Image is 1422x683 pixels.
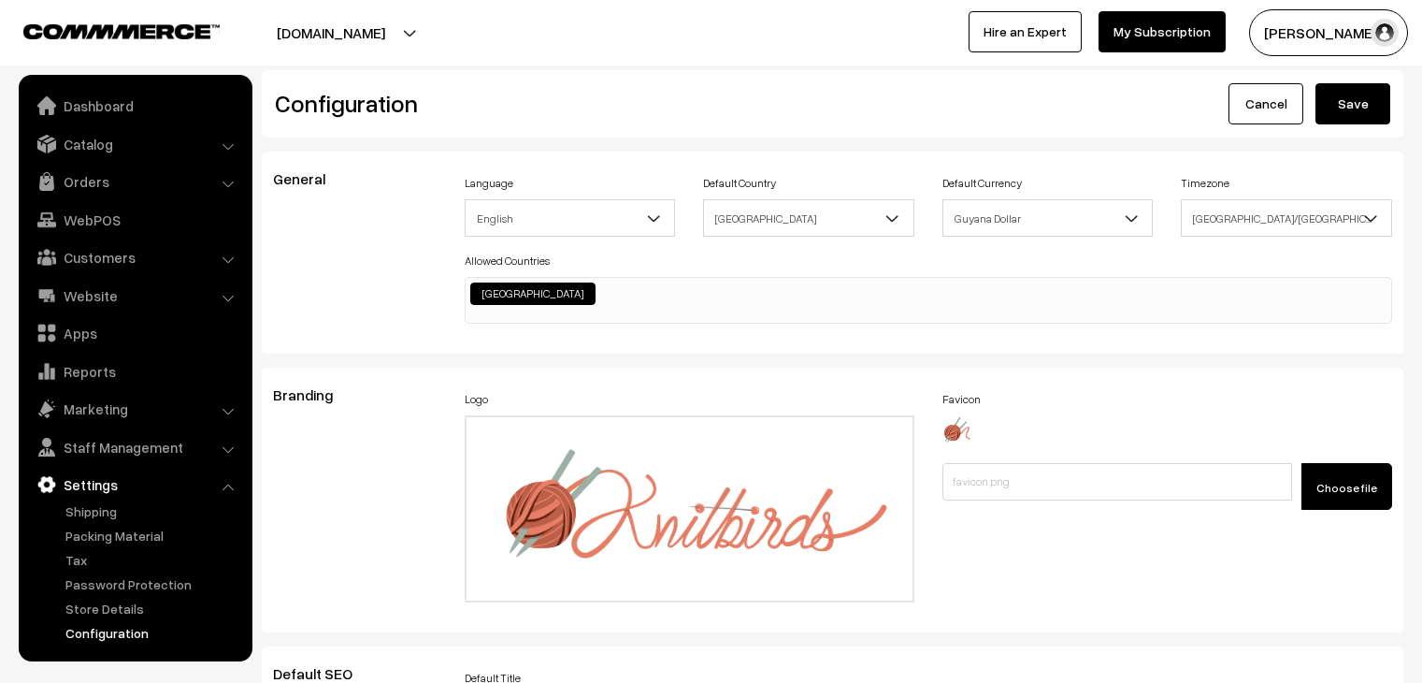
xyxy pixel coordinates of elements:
a: Store Details [61,599,246,618]
label: Logo [465,391,488,408]
a: Hire an Expert [969,11,1082,52]
span: General [273,169,348,188]
a: Catalog [23,127,246,161]
a: COMMMERCE [23,19,187,41]
a: Cancel [1228,83,1303,124]
input: favicon.png [942,463,1292,501]
span: English [466,202,675,235]
h2: Configuration [275,89,819,118]
span: Asia/Kolkata [1182,202,1391,235]
a: Orders [23,165,246,198]
span: Guyana Dollar [942,199,1154,237]
a: Reports [23,355,246,388]
a: Tax [61,550,246,570]
label: Language [465,175,513,192]
a: Packing Material [61,526,246,545]
a: Customers [23,240,246,274]
img: 16985124609521favicon.png [942,415,970,444]
span: India [704,202,913,235]
a: Dashboard [23,89,246,123]
a: Settings [23,468,246,501]
a: Password Protection [61,574,246,594]
label: Default Country [703,175,776,192]
a: Marketing [23,392,246,426]
a: Apps [23,316,246,350]
a: My Subscription [1099,11,1226,52]
a: Website [23,279,246,312]
label: Timezone [1181,175,1229,192]
button: Save [1315,83,1390,124]
span: Branding [273,385,355,404]
button: [DOMAIN_NAME] [211,9,451,56]
label: Favicon [942,391,981,408]
a: Shipping [61,501,246,521]
span: Default SEO [273,664,375,683]
span: India [703,199,914,237]
button: [PERSON_NAME]… [1249,9,1408,56]
label: Default Currency [942,175,1022,192]
a: WebPOS [23,203,246,237]
a: Staff Management [23,430,246,464]
img: user [1371,19,1399,47]
a: Configuration [61,623,246,643]
li: India [470,283,596,305]
label: Allowed Countries [465,253,550,269]
span: English [465,199,676,237]
img: COMMMERCE [23,24,220,38]
span: Choose file [1316,481,1377,495]
span: Asia/Kolkata [1181,199,1392,237]
span: Guyana Dollar [943,202,1153,235]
